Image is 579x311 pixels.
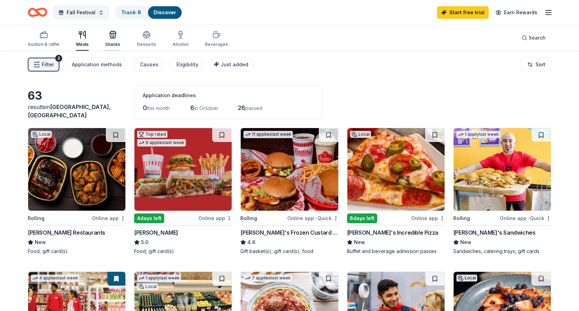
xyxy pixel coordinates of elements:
[65,58,127,72] button: Application methods
[240,128,338,255] a: Image for Freddy's Frozen Custard & Steakburgers11 applieslast weekRollingOnline app•Quick[PERSON...
[137,28,156,51] button: Desserts
[35,238,46,246] span: New
[536,60,545,69] span: Sort
[92,214,126,222] div: Online app
[453,128,551,255] a: Image for Ike's Sandwiches1 applylast weekRollingOnline app•Quick[PERSON_NAME]'s SandwichesNewSan...
[28,248,126,255] div: Food, gift card(s)
[456,275,477,281] div: Local
[137,275,181,282] div: 1 apply last week
[245,105,262,111] span: passed
[205,42,228,47] div: Beverages
[55,55,62,62] div: 2
[240,214,257,222] div: Rolling
[28,4,47,20] a: Home
[134,213,164,223] div: 4 days left
[42,60,54,69] span: Filter
[28,28,59,51] button: Auction & raffle
[137,42,156,47] div: Desserts
[137,283,158,290] div: Local
[154,9,176,15] a: Discover
[238,104,245,111] span: 26
[67,8,96,17] span: Fall Festival
[411,214,445,222] div: Online app
[453,248,551,255] div: Sandwiches, catering trays, gift cards
[500,214,551,222] div: Online app Quick
[460,238,471,246] span: New
[147,105,170,111] span: this month
[194,105,218,111] span: in October
[28,58,59,72] button: Filter2
[31,131,52,138] div: Local
[315,216,316,221] span: •
[133,58,164,72] button: Causes
[105,42,120,47] div: Snacks
[198,214,232,222] div: Online app
[143,104,147,111] span: 0
[221,61,248,67] span: Just added
[173,42,188,47] div: Alcohol
[454,128,551,211] img: Image for Ike's Sandwiches
[243,275,292,282] div: 7 applies last week
[247,238,255,246] span: 4.6
[456,131,500,138] div: 1 apply last week
[190,104,194,111] span: 6
[72,60,122,69] div: Application methods
[176,60,198,69] div: Eligibility
[453,214,470,222] div: Rolling
[53,6,109,19] button: Fall Festival
[28,128,126,255] a: Image for Bennett's RestaurantsLocalRollingOnline app[PERSON_NAME] RestaurantsNewFood, gift card(s)
[28,103,126,119] div: results
[169,58,204,72] button: Eligibility
[347,213,377,223] div: 8 days left
[140,60,158,69] div: Causes
[134,128,232,255] a: Image for Portillo'sTop rated9 applieslast week4days leftOnline app[PERSON_NAME]5.0Food, gift car...
[347,248,445,255] div: Buffet and beverage admission passes
[240,248,338,255] div: Gift basket(s), gift card(s), food
[28,103,111,119] span: in
[143,91,314,100] div: Application deadlines
[121,9,141,15] a: Track· 8
[243,131,293,138] div: 11 applies last week
[28,42,59,47] div: Auction & raffle
[240,228,338,237] div: [PERSON_NAME]'s Frozen Custard & Steakburgers
[347,128,445,211] img: Image for John's Incredible Pizza
[28,128,125,211] img: Image for Bennett's Restaurants
[141,238,148,246] span: 5.0
[137,131,167,138] div: Top rated
[173,28,188,51] button: Alcohol
[205,28,228,51] button: Beverages
[28,89,126,103] div: 63
[209,58,254,72] button: Just added
[491,6,541,19] a: Earn Rewards
[521,58,551,72] button: Sort
[347,228,438,237] div: [PERSON_NAME]'s Incredible Pizza
[347,128,445,255] a: Image for John's Incredible PizzaLocal8days leftOnline app[PERSON_NAME]'s Incredible PizzaNewBuff...
[354,238,365,246] span: New
[115,6,182,19] button: Track· 8Discover
[31,275,80,282] div: 4 applies last week
[529,34,546,42] span: Search
[28,214,44,222] div: Rolling
[134,248,232,255] div: Food, gift card(s)
[105,28,120,51] button: Snacks
[76,28,89,51] button: Meals
[241,128,338,211] img: Image for Freddy's Frozen Custard & Steakburgers
[76,42,89,47] div: Meals
[134,128,232,211] img: Image for Portillo's
[453,228,536,237] div: [PERSON_NAME]'s Sandwiches
[28,228,105,237] div: [PERSON_NAME] Restaurants
[437,6,489,19] a: Start free trial
[350,131,371,138] div: Local
[137,139,186,146] div: 9 applies last week
[28,103,111,119] span: [GEOGRAPHIC_DATA], [GEOGRAPHIC_DATA]
[528,216,529,221] span: •
[516,31,551,45] button: Search
[134,228,178,237] div: [PERSON_NAME]
[287,214,339,222] div: Online app Quick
